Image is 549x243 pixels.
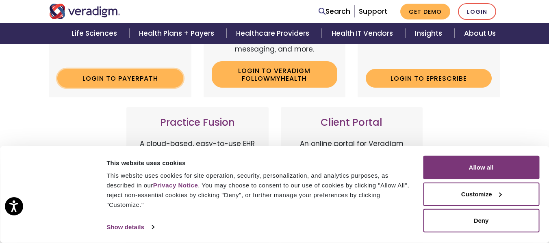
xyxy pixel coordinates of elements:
a: Login [458,3,496,20]
button: Allow all [423,156,539,179]
iframe: Drift Chat Widget [393,185,539,233]
a: Support [359,6,387,16]
a: Get Demo [400,4,450,19]
a: Login to Veradigm FollowMyHealth [212,61,338,88]
a: Show details [106,221,154,233]
a: Healthcare Providers [226,23,321,44]
a: Login to ePrescribe [366,69,492,88]
a: Search [319,6,350,17]
img: Veradigm logo [49,4,120,19]
p: A cloud-based, easy-to-use EHR and billing services platform tailored for independent practices. ... [135,138,260,215]
h3: Client Portal [289,117,415,129]
button: Customize [423,182,539,206]
a: Login to Payerpath [57,69,183,88]
a: About Us [454,23,506,44]
a: Health IT Vendors [322,23,405,44]
a: Life Sciences [62,23,129,44]
a: Health Plans + Payers [129,23,226,44]
div: This website uses cookies [106,158,414,168]
p: An online portal for Veradigm customers to connect with peers, ask questions, share ideas, and st... [289,138,415,215]
a: Insights [405,23,454,44]
h3: Practice Fusion [135,117,260,129]
a: Privacy Notice [153,182,198,189]
div: This website uses cookies for site operation, security, personalization, and analytics purposes, ... [106,171,414,210]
